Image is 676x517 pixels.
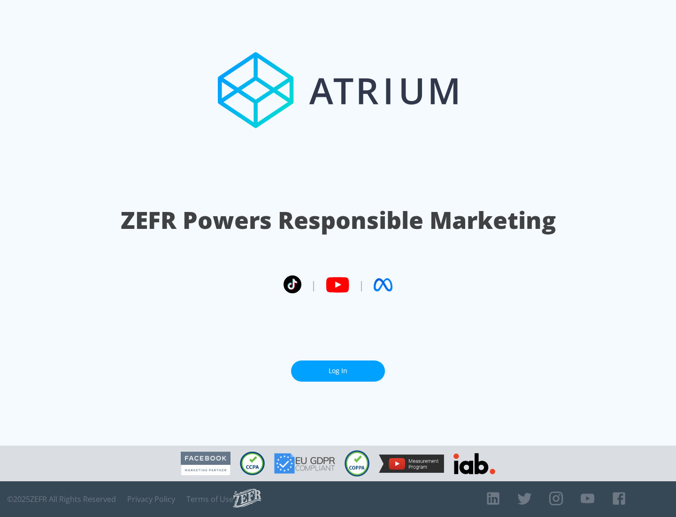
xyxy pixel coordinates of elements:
span: © 2025 ZEFR All Rights Reserved [7,494,116,504]
img: GDPR Compliant [274,453,335,474]
img: YouTube Measurement Program [379,454,444,473]
img: Facebook Marketing Partner [181,452,230,476]
span: | [359,278,364,292]
a: Log In [291,360,385,382]
img: IAB [453,453,495,474]
a: Terms of Use [186,494,233,504]
a: Privacy Policy [127,494,175,504]
span: | [311,278,316,292]
img: CCPA Compliant [240,452,265,475]
h1: ZEFR Powers Responsible Marketing [121,204,556,236]
img: COPPA Compliant [345,450,369,477]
